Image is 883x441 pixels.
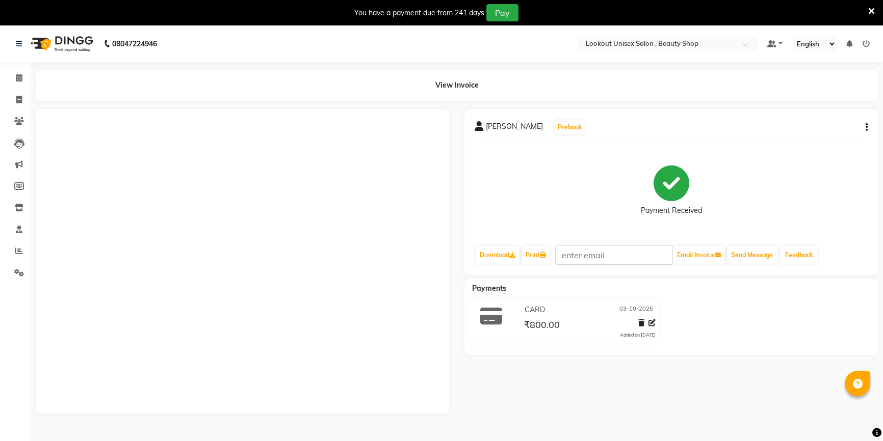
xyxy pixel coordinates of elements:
div: You have a payment due from 241 days [354,8,484,18]
input: enter email [555,245,672,265]
iframe: chat widget [840,400,873,431]
a: Feedback [781,246,817,264]
span: Payments [472,284,506,293]
span: CARD [525,305,545,315]
div: View Invoice [36,70,878,101]
img: logo [26,30,96,58]
div: Payment Received [641,205,702,216]
button: Send Message [727,246,777,264]
span: [PERSON_NAME] [486,121,543,135]
button: Prebook [555,120,585,134]
span: 03-10-2025 [619,305,653,315]
div: Added on [DATE] [620,332,656,339]
button: Pay [486,4,518,21]
a: Print [522,246,550,264]
a: Download [476,246,520,264]
b: 08047224946 [112,30,157,58]
button: Email Invoice [673,246,725,264]
span: ₹800.00 [524,319,560,333]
